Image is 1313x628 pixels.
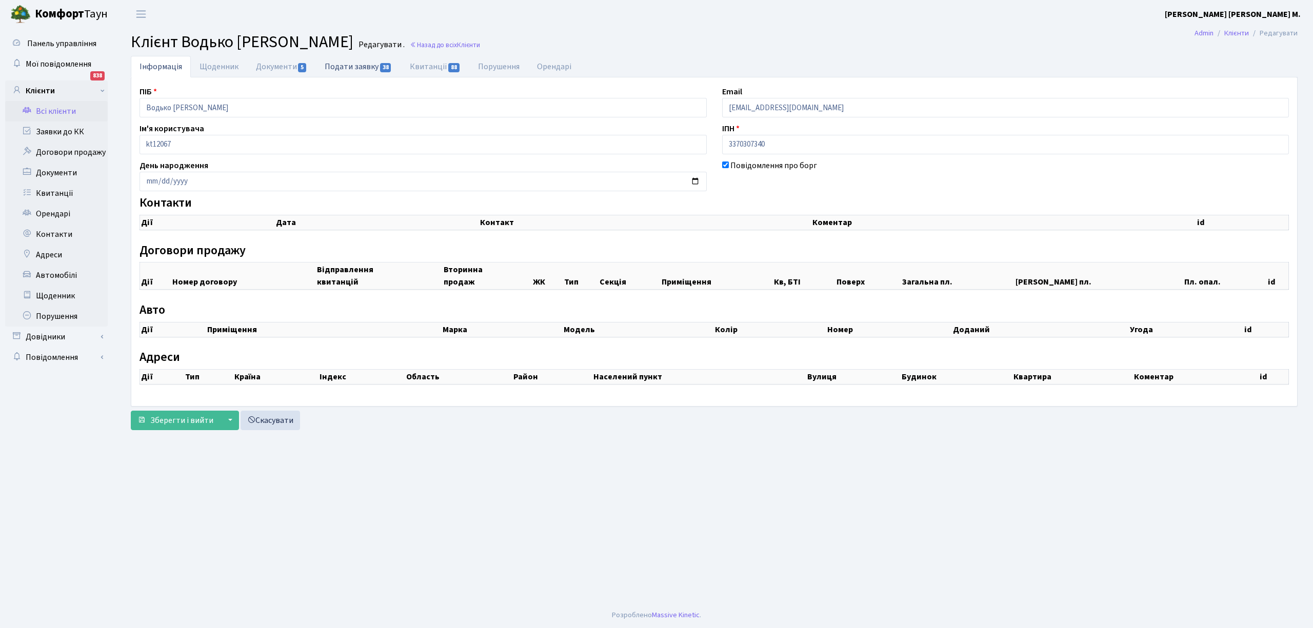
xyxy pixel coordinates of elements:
[405,370,512,384] th: Область
[356,40,405,50] small: Редагувати .
[1267,262,1288,290] th: id
[5,183,108,204] a: Квитанції
[811,215,1196,230] th: Коментар
[35,6,108,23] span: Таун
[730,159,817,172] label: Повідомлення про борг
[612,610,701,621] div: Розроблено .
[714,322,826,337] th: Колір
[563,322,714,337] th: Модель
[241,411,300,430] a: Скасувати
[140,262,172,290] th: Дії
[410,40,480,50] a: Назад до всіхКлієнти
[140,244,246,258] label: Договори продажу
[722,123,740,135] label: ІПН
[1133,370,1259,384] th: Коментар
[532,262,563,290] th: ЖК
[1243,322,1289,337] th: id
[1196,215,1289,230] th: id
[140,123,204,135] label: Ім'я користувача
[528,56,580,77] a: Орендарі
[35,6,84,22] b: Комфорт
[1012,370,1133,384] th: Квартира
[131,411,220,430] button: Зберегти і вийти
[206,322,442,337] th: Приміщення
[247,56,316,77] a: Документи
[233,370,319,384] th: Країна
[380,63,391,72] span: 38
[1259,370,1289,384] th: id
[1195,28,1213,38] a: Admin
[5,142,108,163] a: Договори продажу
[5,80,108,101] a: Клієнти
[826,322,952,337] th: Номер
[448,63,460,72] span: 88
[184,370,234,384] th: Тип
[479,215,811,230] th: Контакт
[140,196,192,211] label: Контакти
[5,224,108,245] a: Контакти
[150,415,213,426] span: Зберегти і вийти
[5,163,108,183] a: Документи
[5,306,108,327] a: Порушення
[5,121,108,142] a: Заявки до КК
[140,303,165,318] label: Авто
[457,40,480,50] span: Клієнти
[1165,9,1301,20] b: [PERSON_NAME] [PERSON_NAME] М.
[1183,262,1267,290] th: Пл. опал.
[140,350,180,365] label: Адреси
[442,322,563,337] th: Марка
[901,262,1014,290] th: Загальна пл.
[319,370,405,384] th: Індекс
[806,370,901,384] th: Вулиця
[592,370,806,384] th: Населений пункт
[652,610,700,620] a: Massive Kinetic
[316,262,443,290] th: Відправлення квитанцій
[140,159,208,172] label: День народження
[1129,322,1243,337] th: Угода
[512,370,593,384] th: Район
[1165,8,1301,21] a: [PERSON_NAME] [PERSON_NAME] М.
[5,286,108,306] a: Щоденник
[901,370,1012,384] th: Будинок
[1224,28,1249,38] a: Клієнти
[131,56,191,77] a: Інформація
[128,6,154,23] button: Переключити навігацію
[1179,23,1313,44] nav: breadcrumb
[1249,28,1298,39] li: Редагувати
[90,71,105,80] div: 838
[140,322,206,337] th: Дії
[5,327,108,347] a: Довідники
[5,33,108,54] a: Панель управління
[5,347,108,368] a: Повідомлення
[773,262,835,290] th: Кв, БТІ
[563,262,599,290] th: Тип
[952,322,1129,337] th: Доданий
[131,30,353,54] span: Клієнт Водько [PERSON_NAME]
[5,101,108,121] a: Всі клієнти
[599,262,661,290] th: Секція
[469,56,528,77] a: Порушення
[27,38,96,49] span: Панель управління
[140,370,184,384] th: Дії
[171,262,316,290] th: Номер договору
[10,4,31,25] img: logo.png
[443,262,531,290] th: Вторинна продаж
[5,245,108,265] a: Адреси
[140,215,275,230] th: Дії
[26,58,91,70] span: Мої повідомлення
[1014,262,1184,290] th: [PERSON_NAME] пл.
[5,265,108,286] a: Автомобілі
[722,86,742,98] label: Email
[298,63,306,72] span: 5
[275,215,479,230] th: Дата
[5,54,108,74] a: Мої повідомлення838
[140,86,157,98] label: ПІБ
[316,56,401,77] a: Подати заявку
[191,56,247,77] a: Щоденник
[835,262,901,290] th: Поверх
[401,56,469,77] a: Квитанції
[5,204,108,224] a: Орендарі
[661,262,773,290] th: Приміщення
